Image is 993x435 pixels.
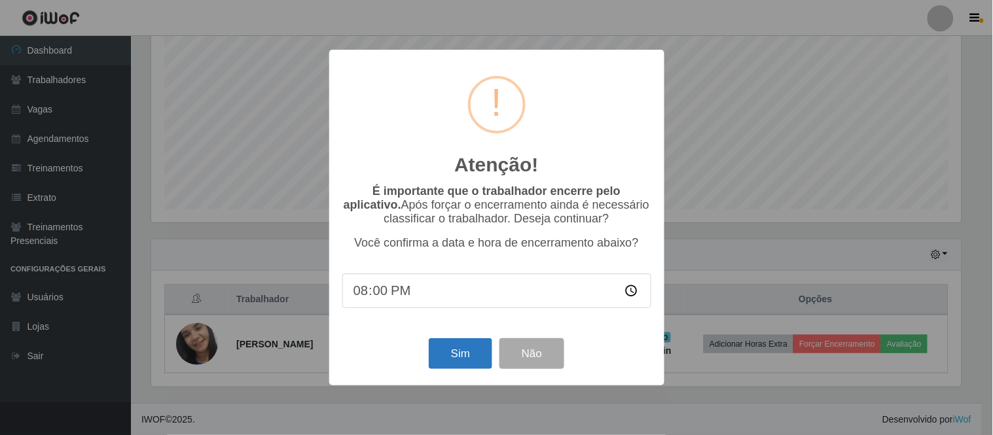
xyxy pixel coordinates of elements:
h2: Atenção! [454,153,538,177]
p: Você confirma a data e hora de encerramento abaixo? [342,236,651,250]
button: Não [499,338,564,369]
button: Sim [429,338,492,369]
p: Após forçar o encerramento ainda é necessário classificar o trabalhador. Deseja continuar? [342,184,651,226]
b: É importante que o trabalhador encerre pelo aplicativo. [344,184,621,211]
